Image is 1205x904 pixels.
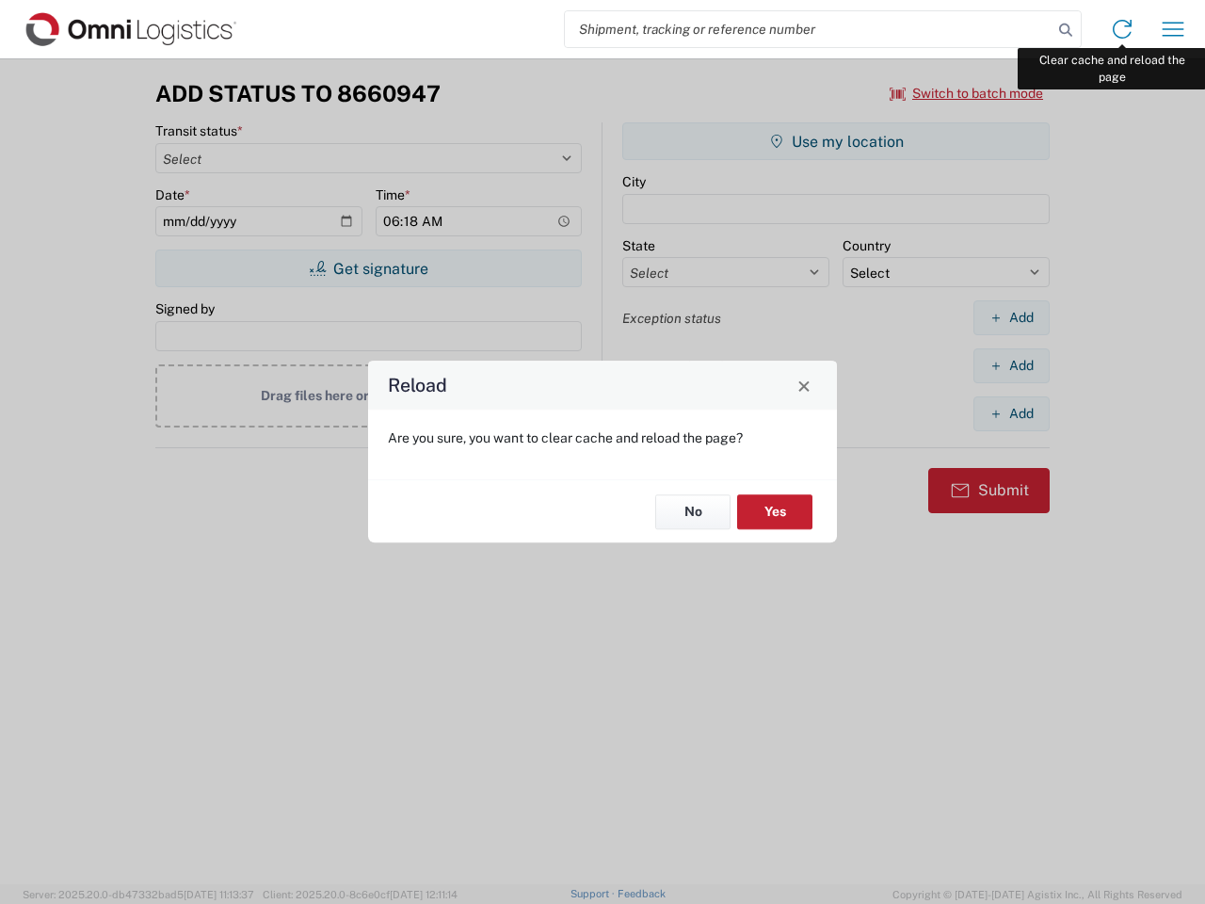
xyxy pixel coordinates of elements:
button: Yes [737,494,812,529]
button: No [655,494,731,529]
button: Close [791,372,817,398]
h4: Reload [388,372,447,399]
p: Are you sure, you want to clear cache and reload the page? [388,429,817,446]
input: Shipment, tracking or reference number [565,11,1052,47]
